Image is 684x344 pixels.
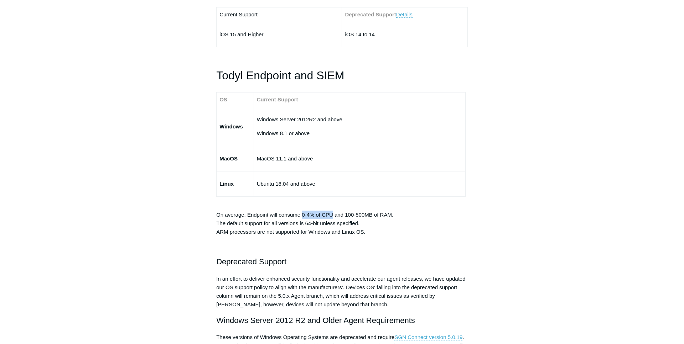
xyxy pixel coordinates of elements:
p: iOS 14 to 14 [345,30,464,39]
strong: Deprecated Support [345,11,396,17]
td: Ubuntu 18.04 and above [254,171,466,197]
td: Current Support [217,7,342,22]
p: In an effort to deliver enhanced security functionality and accelerate our agent releases, we hav... [216,275,468,309]
p: On average, Endpoint will consume 0-4% of CPU and 100-500MB of RAM. The default support for all v... [216,202,468,236]
span: Deprecated Support [216,257,286,266]
p: Windows 8.1 or above [257,129,463,138]
strong: OS [219,96,227,102]
p: Windows Server 2012R2 and above [257,115,463,124]
strong: Windows [219,123,243,129]
td: MacOS 11.1 and above [254,146,466,171]
h1: Todyl Endpoint and SIEM [216,67,468,85]
a: SGN Connect version 5.0.19 [394,334,462,340]
strong: Current Support [257,96,298,102]
a: Details [396,11,413,18]
strong: MacOS [219,155,238,162]
td: iOS 15 and Higher [217,22,342,47]
strong: Linux [219,181,234,187]
h2: Windows Server 2012 R2 and Older Agent Requirements [216,314,468,327]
